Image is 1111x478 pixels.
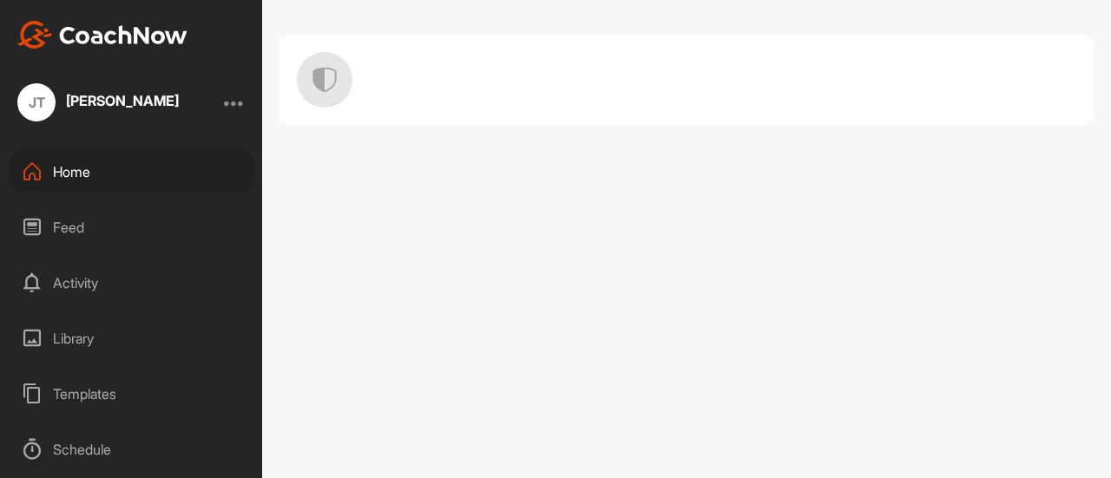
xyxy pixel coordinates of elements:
div: Schedule [10,428,254,471]
div: Home [10,150,254,193]
div: Library [10,317,254,360]
div: Feed [10,206,254,249]
div: Activity [10,261,254,304]
img: CoachNow [17,21,187,49]
div: Templates [10,372,254,416]
div: JT [17,83,56,121]
div: [PERSON_NAME] [66,94,179,108]
img: group [297,52,352,108]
